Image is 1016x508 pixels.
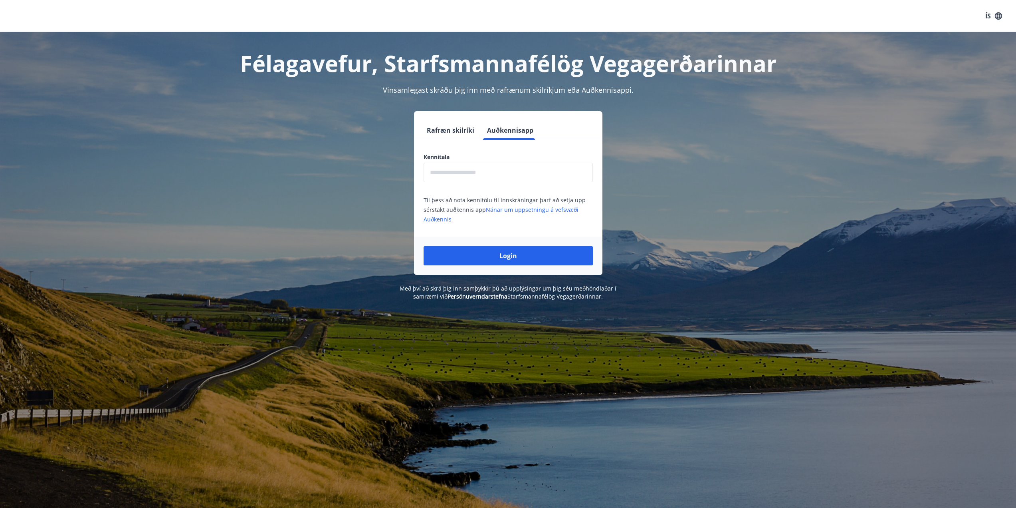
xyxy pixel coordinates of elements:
h1: Félagavefur, Starfsmannafélög Vegagerðarinnar [230,48,786,78]
button: Auðkennisapp [484,121,537,140]
span: Með því að skrá þig inn samþykkir þú að upplýsingar um þig séu meðhöndlaðar í samræmi við Starfsm... [400,285,616,300]
button: ÍS [981,9,1006,23]
button: Login [424,246,593,265]
span: Vinsamlegast skráðu þig inn með rafrænum skilríkjum eða Auðkennisappi. [383,85,634,95]
a: Nánar um uppsetningu á vefsvæði Auðkennis [424,206,578,223]
span: Til þess að nota kennitölu til innskráningar þarf að setja upp sérstakt auðkennis app [424,196,586,223]
label: Kennitala [424,153,593,161]
button: Rafræn skilríki [424,121,477,140]
a: Persónuverndarstefna [448,293,507,300]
